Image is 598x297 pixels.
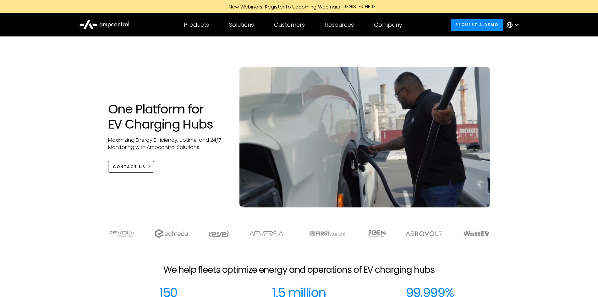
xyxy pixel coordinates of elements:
[463,231,490,236] img: WattEV logo
[274,21,305,28] div: Customers
[374,21,402,28] div: Company
[184,21,209,28] div: Products
[158,3,441,10] a: New Webinars: Register to Upcoming WebinarsREGISTER HERE
[406,231,443,236] img: Aerovolt Logo
[108,102,227,132] h1: One Platform for EV Charging Hubs
[222,3,343,10] div: New Webinars: Register to Upcoming Webinars
[229,21,254,28] div: Solutions
[113,164,145,170] div: CONTACT US
[155,229,188,238] img: electrada logo
[325,21,354,28] div: Resources
[163,265,434,275] h2: We help fleets optimize energy and operations of EV charging hubs
[108,161,154,173] a: CONTACT US
[108,137,227,151] p: Maximizing Energy Efficiency, Uptime, and 24/7 Monitoring with Ampcontrol Solutions
[343,3,376,10] div: REGISTER HERE
[451,19,503,30] a: Request a demo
